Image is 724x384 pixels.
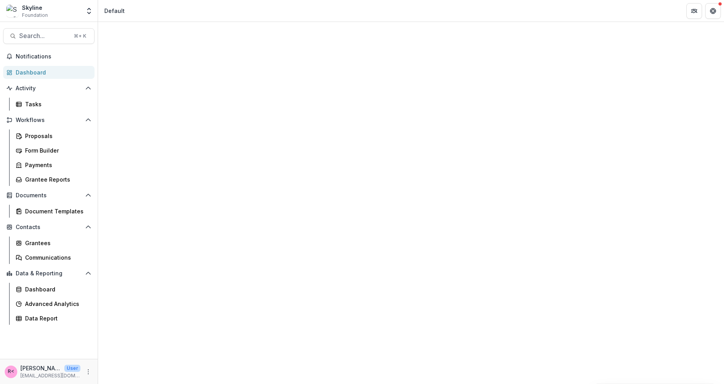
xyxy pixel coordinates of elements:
div: Payments [25,161,88,169]
button: More [84,367,93,377]
a: Dashboard [13,283,95,296]
a: Grantee Reports [13,173,95,186]
button: Open Workflows [3,114,95,126]
nav: breadcrumb [101,5,128,16]
button: Open Contacts [3,221,95,233]
span: Foundation [22,12,48,19]
div: Grantee Reports [25,175,88,184]
div: Advanced Analytics [25,300,88,308]
button: Open Data & Reporting [3,267,95,280]
span: Workflows [16,117,82,124]
button: Open entity switcher [84,3,95,19]
div: Dashboard [16,68,88,76]
a: Data Report [13,312,95,325]
button: Notifications [3,50,95,63]
div: Document Templates [25,207,88,215]
a: Payments [13,158,95,171]
a: Grantees [13,237,95,249]
div: Dashboard [25,285,88,293]
a: Proposals [13,129,95,142]
div: Rose Brookhouse <rose@skylinefoundation.org> [8,369,14,374]
div: Form Builder [25,146,88,155]
p: User [64,365,80,372]
div: Proposals [25,132,88,140]
span: Documents [16,192,82,199]
p: [EMAIL_ADDRESS][DOMAIN_NAME] [20,372,80,379]
button: Get Help [705,3,721,19]
div: ⌘ + K [72,32,88,40]
a: Advanced Analytics [13,297,95,310]
a: Form Builder [13,144,95,157]
button: Open Activity [3,82,95,95]
button: Partners [686,3,702,19]
div: Skyline [22,4,48,12]
button: Search... [3,28,95,44]
span: Search... [19,32,69,40]
span: Data & Reporting [16,270,82,277]
p: [PERSON_NAME] <[PERSON_NAME][EMAIL_ADDRESS][DOMAIN_NAME]> [20,364,61,372]
span: Contacts [16,224,82,231]
a: Document Templates [13,205,95,218]
div: Communications [25,253,88,262]
a: Tasks [13,98,95,111]
a: Communications [13,251,95,264]
img: Skyline [6,5,19,17]
div: Default [104,7,125,15]
div: Grantees [25,239,88,247]
span: Notifications [16,53,91,60]
div: Tasks [25,100,88,108]
button: Open Documents [3,189,95,202]
span: Activity [16,85,82,92]
div: Data Report [25,314,88,322]
a: Dashboard [3,66,95,79]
